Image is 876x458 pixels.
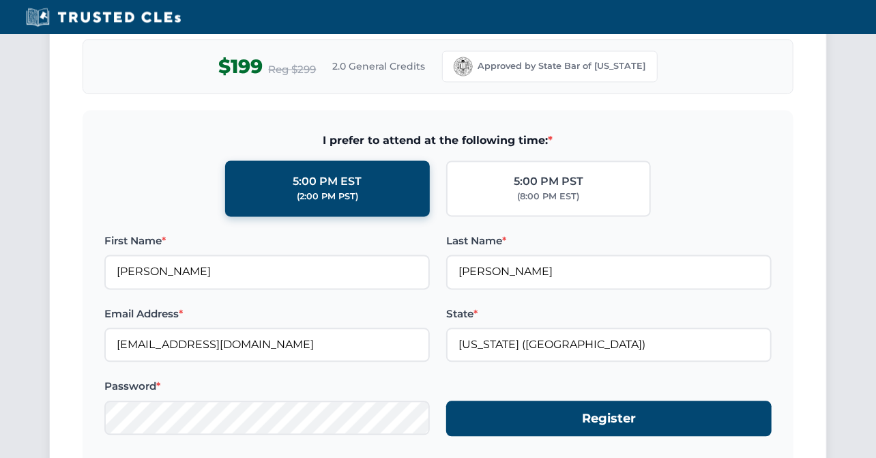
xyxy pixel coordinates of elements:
[333,59,426,74] span: 2.0 General Credits
[293,173,362,190] div: 5:00 PM EST
[104,378,430,395] label: Password
[104,132,772,149] span: I prefer to attend at the following time:
[104,328,430,362] input: Enter your email
[478,59,646,73] span: Approved by State Bar of [US_STATE]
[22,7,185,27] img: Trusted CLEs
[104,255,430,289] input: Enter your first name
[219,51,263,82] span: $199
[269,61,317,78] span: Reg $299
[514,173,583,190] div: 5:00 PM PST
[454,57,473,76] img: California Bar
[104,233,430,249] label: First Name
[446,328,772,362] input: California (CA)
[297,190,358,203] div: (2:00 PM PST)
[446,255,772,289] input: Enter your last name
[104,306,430,322] label: Email Address
[446,401,772,437] button: Register
[518,190,580,203] div: (8:00 PM EST)
[446,306,772,322] label: State
[446,233,772,249] label: Last Name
